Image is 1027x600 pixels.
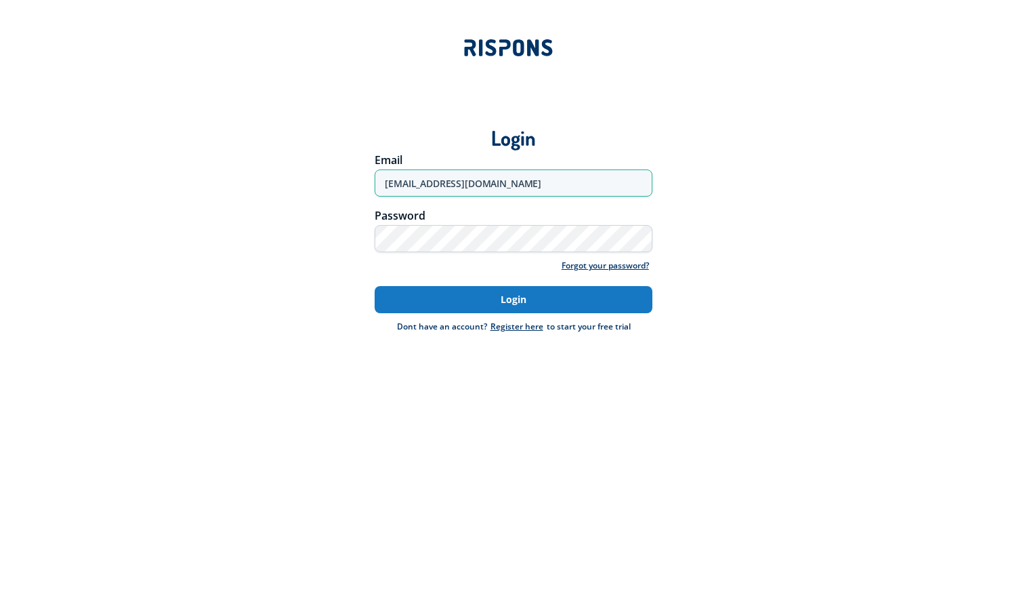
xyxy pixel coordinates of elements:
[375,210,652,221] div: Password
[487,321,547,332] a: Register here
[558,259,652,273] a: Forgot your password?
[375,169,652,197] input: Enter your email
[397,320,487,334] div: Dont have an account?
[487,320,631,334] div: to start your free trial
[375,286,652,313] button: Login
[49,104,978,151] div: Login
[375,155,652,165] div: Email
